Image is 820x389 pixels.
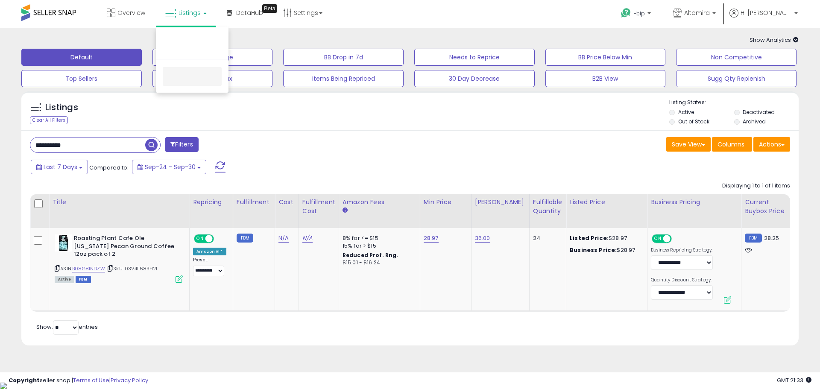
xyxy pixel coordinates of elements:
[570,234,641,242] div: $28.97
[753,137,790,152] button: Actions
[9,377,148,385] div: seller snap | |
[343,234,413,242] div: 8% for <= $15
[117,9,145,17] span: Overview
[21,70,142,87] button: Top Sellers
[676,70,797,87] button: Sugg Qty Replenish
[669,99,798,107] p: Listing States:
[722,182,790,190] div: Displaying 1 to 1 of 1 items
[237,198,271,207] div: Fulfillment
[237,234,253,243] small: FBM
[414,70,535,87] button: 30 Day Decrease
[343,242,413,250] div: 15% for > $15
[45,102,78,114] h5: Listings
[55,234,183,282] div: ASIN:
[743,118,766,125] label: Archived
[283,49,404,66] button: BB Drop in 7d
[676,49,797,66] button: Non Competitive
[278,198,295,207] div: Cost
[651,277,713,283] label: Quantity Discount Strategy:
[106,265,157,272] span: | SKU: 03V41168BH21
[545,49,666,66] button: BB Price Below Min
[633,10,645,17] span: Help
[31,160,88,174] button: Last 7 Days
[424,234,439,243] a: 28.97
[278,234,289,243] a: N/A
[614,1,659,28] a: Help
[53,198,186,207] div: Title
[621,8,631,18] i: Get Help
[76,276,91,283] span: FBM
[678,118,709,125] label: Out of Stock
[74,234,178,260] b: Roasting Plant Cafe Ole [US_STATE] Pecan Ground Coffee 12oz pack of 2
[55,234,72,252] img: 517-VlDxHIL._SL40_.jpg
[729,9,798,28] a: Hi [PERSON_NAME]
[36,323,98,331] span: Show: entries
[179,9,201,17] span: Listings
[533,234,559,242] div: 24
[72,265,105,272] a: B08G81NDZW
[712,137,752,152] button: Columns
[302,234,313,243] a: N/A
[414,49,535,66] button: Needs to Reprice
[764,234,779,242] span: 28.25
[44,163,77,171] span: Last 7 Days
[73,376,109,384] a: Terms of Use
[343,259,413,266] div: $15.01 - $16.24
[666,137,711,152] button: Save View
[343,252,398,259] b: Reduced Prof. Rng.
[9,376,40,384] strong: Copyright
[213,235,226,243] span: OFF
[55,276,74,283] span: All listings currently available for purchase on Amazon
[262,4,277,13] div: Tooltip anchor
[684,9,710,17] span: Altomira
[193,198,229,207] div: Repricing
[475,198,526,207] div: [PERSON_NAME]
[283,70,404,87] button: Items Being Repriced
[570,198,644,207] div: Listed Price
[302,198,335,216] div: Fulfillment Cost
[745,198,789,216] div: Current Buybox Price
[30,116,68,124] div: Clear All Filters
[193,257,226,276] div: Preset:
[717,140,744,149] span: Columns
[651,247,713,253] label: Business Repricing Strategy:
[193,248,226,255] div: Amazon AI *
[651,198,738,207] div: Business Pricing
[343,207,348,214] small: Amazon Fees.
[570,234,609,242] b: Listed Price:
[111,376,148,384] a: Privacy Policy
[777,376,811,384] span: 2025-10-8 21:33 GMT
[741,9,792,17] span: Hi [PERSON_NAME]
[195,235,205,243] span: ON
[570,246,617,254] b: Business Price:
[132,160,206,174] button: Sep-24 - Sep-30
[152,49,273,66] button: Inventory Age
[424,198,468,207] div: Min Price
[475,234,490,243] a: 36.00
[678,108,694,116] label: Active
[145,163,196,171] span: Sep-24 - Sep-30
[545,70,666,87] button: B2B View
[89,164,129,172] span: Compared to:
[570,246,641,254] div: $28.97
[343,198,416,207] div: Amazon Fees
[745,234,761,243] small: FBM
[743,108,775,116] label: Deactivated
[653,235,663,243] span: ON
[165,137,198,152] button: Filters
[152,70,273,87] button: Selling @ Max
[533,198,562,216] div: Fulfillable Quantity
[671,235,684,243] span: OFF
[236,9,263,17] span: DataHub
[750,36,799,44] span: Show Analytics
[21,49,142,66] button: Default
